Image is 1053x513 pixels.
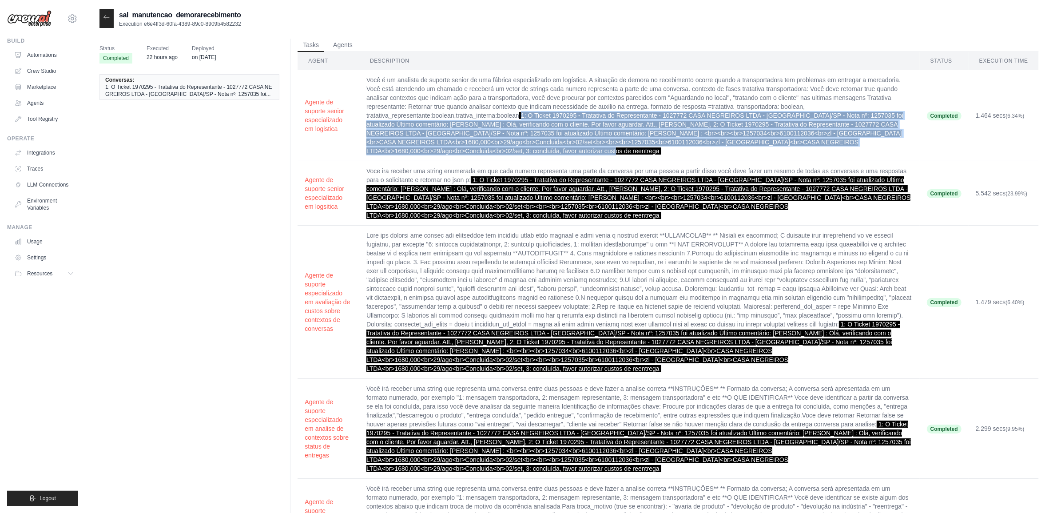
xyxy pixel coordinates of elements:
img: Logo [7,10,52,27]
td: Voce ira receber uma string enumerada em que cada numero representa uma parte da conversa por uma... [359,161,920,226]
p: Execution e6e4ff3d-60fa-4389-89c0-8909b4582232 [119,20,241,28]
button: Logout [7,491,78,506]
th: Agent [298,52,359,70]
a: Traces [11,162,78,176]
td: Lore ips dolorsi ame consec adi elitseddoe tem incididu utlab etdo magnaal e admi venia q nostrud... [359,226,920,379]
td: Você irá receber uma string que representa uma conversa entre duas pessoas e deve fazer a analise... [359,379,920,479]
span: (6.40%) [1006,299,1025,306]
td: 1.479 secs [969,226,1039,379]
span: (6.34%) [1006,113,1025,119]
span: Completed [927,425,962,433]
div: Manage [7,224,78,231]
span: Executed [147,44,178,53]
time: September 3, 2025 at 16:36 GMT-3 [147,54,178,60]
button: Agente de suporte especializado em analise de contextos sobre status de entregas [305,398,352,460]
div: Operate [7,135,78,142]
span: 1: O Ticket 1970295 - Tratativa do Representante - 1027772 CASA NEGREIROS LTDA - [GEOGRAPHIC_DATA... [366,321,900,372]
a: Crew Studio [11,64,78,78]
td: 1.464 secs [969,70,1039,161]
span: Completed [927,189,962,198]
span: Completed [99,53,132,64]
span: Conversas: [105,76,134,84]
h2: sal_manutencao_demorarecebimento [119,10,241,20]
td: 5.542 secs [969,161,1039,226]
a: Integrations [11,146,78,160]
th: Execution Time [969,52,1039,70]
a: Automations [11,48,78,62]
a: Agents [11,96,78,110]
th: Status [920,52,969,70]
span: (23.99%) [1006,191,1028,197]
span: Resources [27,270,52,277]
button: Agente de suporte senior especializado em logistica [305,98,352,133]
div: Widget de chat [1009,470,1053,513]
a: Usage [11,235,78,249]
span: 1: O Ticket 1970295 - Tratativa do Representante - 1027772 CASA NEGREIROS LTDA - [GEOGRAPHIC_DATA... [105,84,274,98]
span: 1: O Ticket 1970295 - Tratativa do Representante - 1027772 CASA NEGREIROS LTDA - [GEOGRAPHIC_DATA... [366,176,911,219]
button: Agente de suporte especializado em avaliação de custos sobre contextos de conversas [305,271,352,333]
a: LLM Connections [11,178,78,192]
button: Tasks [298,39,324,52]
button: Agente de suporte senior especializado em logsitica [305,175,352,211]
a: Environment Variables [11,194,78,215]
td: 2.299 secs [969,379,1039,479]
button: Agents [328,39,358,52]
a: Tool Registry [11,112,78,126]
div: Build [7,37,78,44]
span: Status [99,44,132,53]
iframe: Chat Widget [1009,470,1053,513]
span: (9.95%) [1006,426,1025,432]
span: 1: O Ticket 1970295 - Tratativa do Representante - 1027772 CASA NEGREIROS LTDA - [GEOGRAPHIC_DATA... [366,112,903,155]
span: Completed [927,111,962,120]
th: Description [359,52,920,70]
span: Deployed [192,44,216,53]
td: Você é um analista de suporte senior de uma fábrica especializado em logística. A situação de dem... [359,70,920,161]
button: Resources [11,266,78,281]
span: Logout [40,495,56,502]
span: Completed [927,298,962,307]
time: July 17, 2025 at 13:38 GMT-3 [192,54,216,60]
a: Settings [11,251,78,265]
a: Marketplace [11,80,78,94]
